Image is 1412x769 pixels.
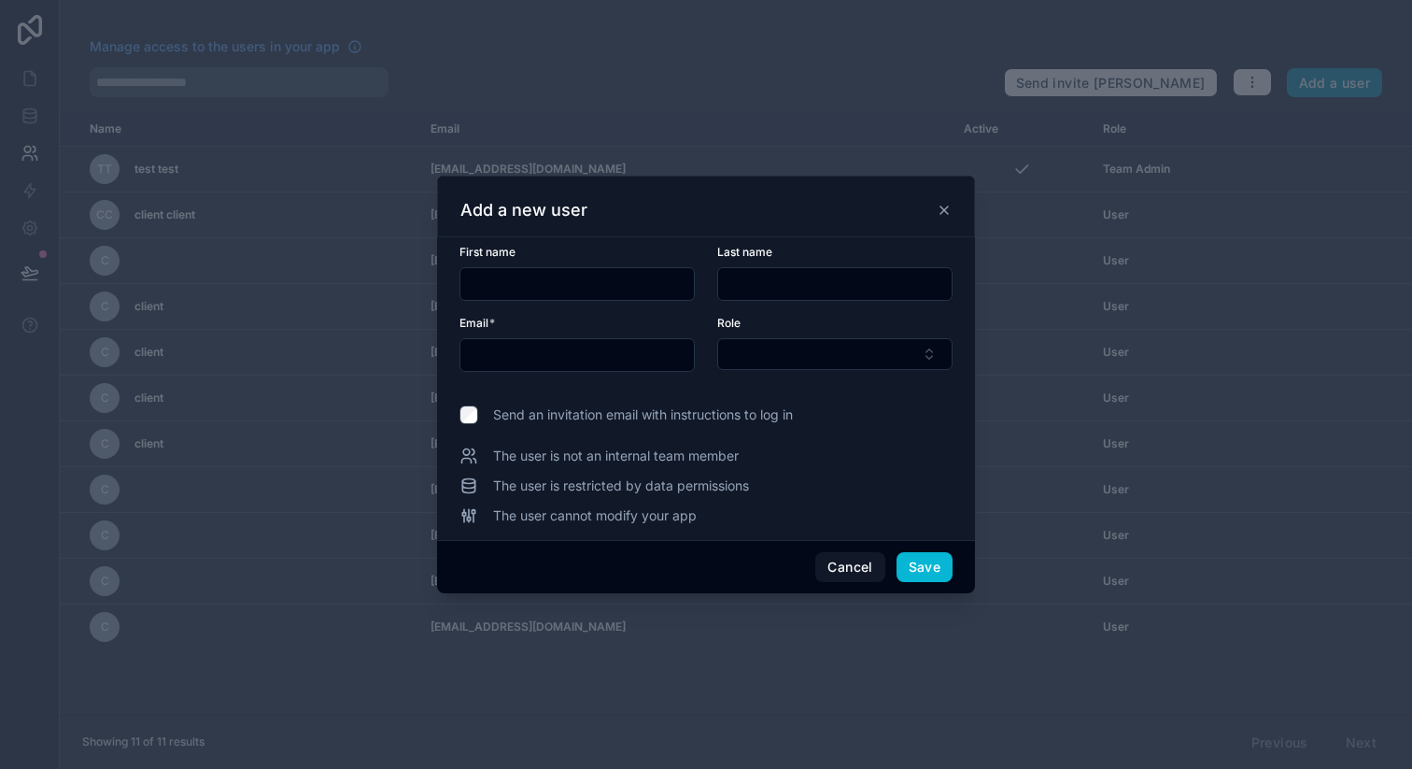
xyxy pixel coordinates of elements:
[120,291,437,487] iframe: Tooltip
[717,316,741,330] span: Role
[459,245,515,259] span: First name
[493,406,793,424] span: Send an invitation email with instructions to log in
[459,406,478,424] input: Send an invitation email with instructions to log in
[815,552,884,582] button: Cancel
[460,199,587,221] h3: Add a new user
[459,316,488,330] span: Email
[717,338,953,370] button: Select Button
[897,552,953,582] button: Save
[717,245,772,259] span: Last name
[493,447,739,465] span: The user is not an internal team member
[493,506,697,525] span: The user cannot modify your app
[493,477,749,495] span: The user is restricted by data permissions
